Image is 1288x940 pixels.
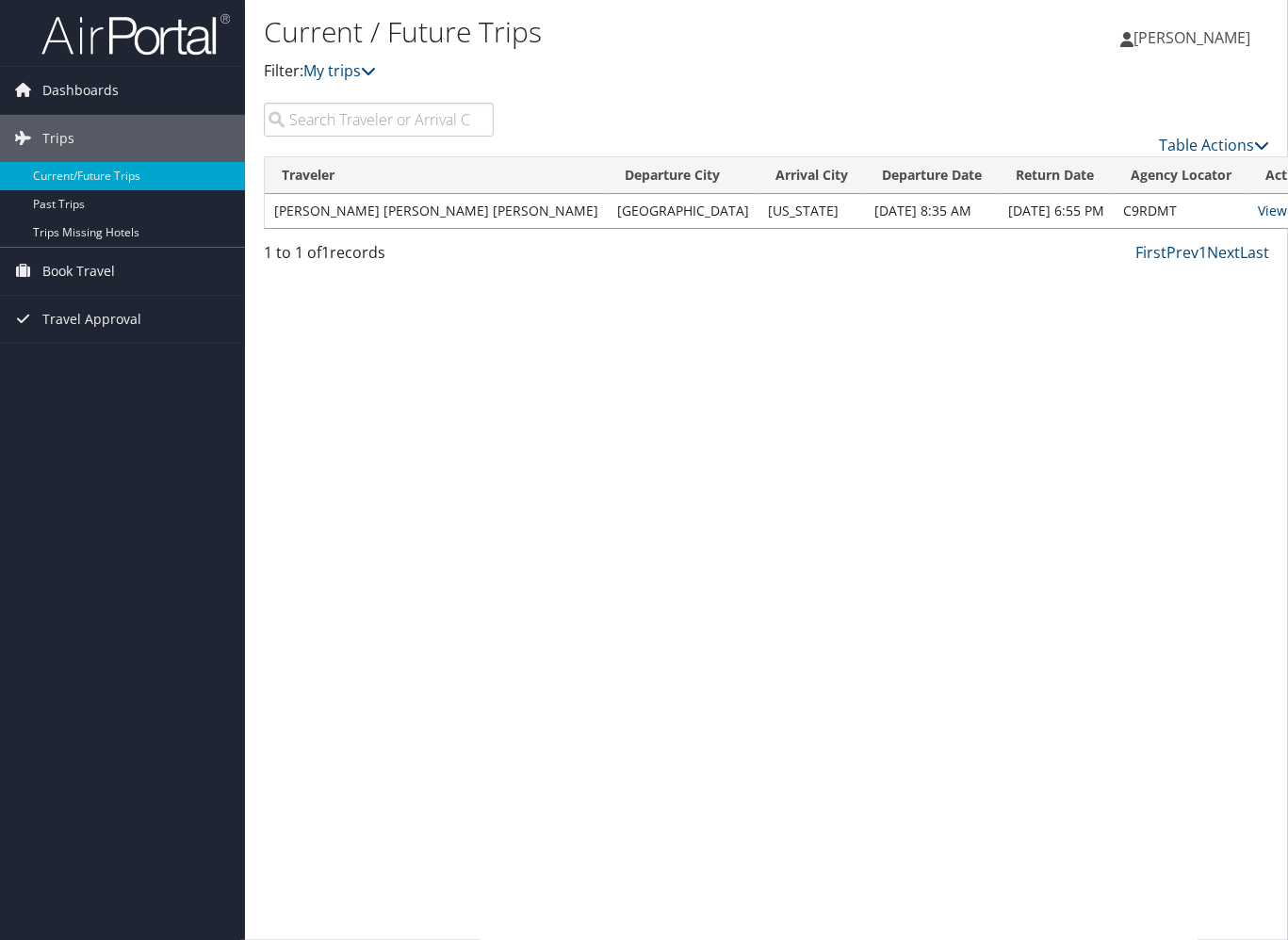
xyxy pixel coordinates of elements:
[865,194,999,228] td: [DATE] 8:35 AM
[758,194,865,228] td: [US_STATE]
[265,157,608,194] th: Traveler: activate to sort column ascending
[608,194,758,228] td: [GEOGRAPHIC_DATA]
[1207,242,1240,263] a: Next
[1133,27,1250,48] span: [PERSON_NAME]
[1166,242,1198,263] a: Prev
[42,115,74,162] span: Trips
[999,157,1114,194] th: Return Date: activate to sort column ascending
[42,248,115,295] span: Book Travel
[264,103,494,137] input: Search Traveler or Arrival City
[265,194,608,228] td: [PERSON_NAME] [PERSON_NAME] [PERSON_NAME]
[1159,135,1269,155] a: Table Actions
[321,242,330,263] span: 1
[1114,194,1248,228] td: C9RDMT
[42,296,141,343] span: Travel Approval
[264,59,934,84] p: Filter:
[758,157,865,194] th: Arrival City: activate to sort column ascending
[1120,9,1269,66] a: [PERSON_NAME]
[264,241,494,273] div: 1 to 1 of records
[1258,202,1287,219] a: View
[1114,157,1248,194] th: Agency Locator: activate to sort column ascending
[865,157,999,194] th: Departure Date: activate to sort column descending
[608,157,758,194] th: Departure City: activate to sort column ascending
[1135,242,1166,263] a: First
[1240,242,1269,263] a: Last
[264,12,934,52] h1: Current / Future Trips
[999,194,1114,228] td: [DATE] 6:55 PM
[303,60,376,81] a: My trips
[1198,242,1207,263] a: 1
[41,12,230,57] img: airportal-logo.png
[42,67,119,114] span: Dashboards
